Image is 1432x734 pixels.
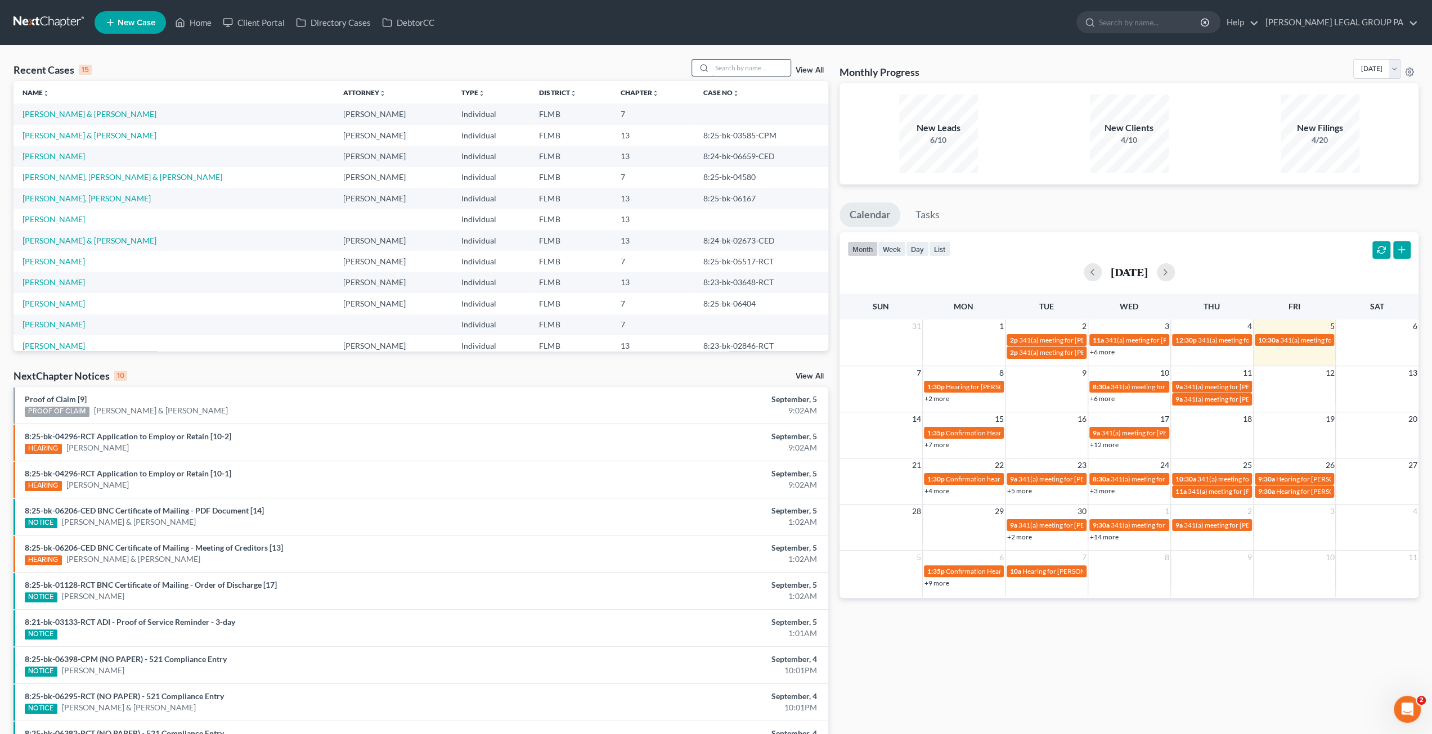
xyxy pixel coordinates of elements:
[1175,382,1183,391] span: 9a
[530,272,611,293] td: FLMB
[379,90,386,97] i: unfold_more
[452,335,530,356] td: Individual
[23,130,156,140] a: [PERSON_NAME] & [PERSON_NAME]
[1105,336,1273,344] span: 341(a) meeting for [PERSON_NAME] & [PERSON_NAME]
[694,272,828,293] td: 8:23-bk-03648-RCT
[733,90,739,97] i: unfold_more
[1164,551,1170,564] span: 8
[25,667,57,677] div: NOTICE
[1076,412,1088,426] span: 16
[25,617,235,627] a: 8:21-bk-03133-RCT ADI - Proof of Service Reminder - 3-day
[1197,475,1306,483] span: 341(a) meeting for [PERSON_NAME]
[1090,348,1115,356] a: +6 more
[878,241,906,256] button: week
[694,125,828,146] td: 8:25-bk-03585-CPM
[560,665,817,676] div: 10:01PM
[1164,505,1170,518] span: 1
[924,394,949,403] a: +2 more
[1324,366,1335,380] span: 12
[62,591,124,602] a: [PERSON_NAME]
[25,704,57,714] div: NOTICE
[118,19,155,27] span: New Case
[334,146,452,166] td: [PERSON_NAME]
[1175,395,1183,403] span: 9a
[452,188,530,209] td: Individual
[924,440,949,449] a: +7 more
[694,146,828,166] td: 8:24-bk-06659-CED
[79,65,92,75] div: 15
[560,394,817,405] div: September, 5
[1081,366,1088,380] span: 9
[569,90,576,97] i: unfold_more
[1276,487,1418,496] span: Hearing for [PERSON_NAME] [PERSON_NAME]
[23,193,151,203] a: [PERSON_NAME], [PERSON_NAME]
[994,412,1005,426] span: 15
[1175,521,1183,529] span: 9a
[25,629,57,640] div: NOTICE
[1184,382,1292,391] span: 341(a) meeting for [PERSON_NAME]
[612,251,694,272] td: 7
[1111,475,1219,483] span: 341(a) meeting for [PERSON_NAME]
[612,188,694,209] td: 13
[25,469,231,478] a: 8:25-bk-04296-RCT Application to Employ or Retain [10-1]
[1076,458,1088,472] span: 23
[621,88,659,97] a: Chapterunfold_more
[560,442,817,453] div: 9:02AM
[530,251,611,272] td: FLMB
[1246,551,1253,564] span: 9
[1246,505,1253,518] span: 2
[1018,475,1127,483] span: 341(a) meeting for [PERSON_NAME]
[652,90,659,97] i: unfold_more
[1093,336,1104,344] span: 11a
[1328,505,1335,518] span: 3
[946,567,1075,575] span: Confirmation Hearing for [PERSON_NAME]
[1007,533,1032,541] a: +2 more
[23,236,156,245] a: [PERSON_NAME] & [PERSON_NAME]
[1093,475,1110,483] span: 8:30a
[560,542,817,553] div: September, 5
[899,134,978,146] div: 6/10
[376,12,440,33] a: DebtorCC
[94,405,228,416] a: [PERSON_NAME] & [PERSON_NAME]
[1090,121,1169,134] div: New Clients
[1101,429,1269,437] span: 341(a) meeting for [PERSON_NAME] & [PERSON_NAME]
[334,293,452,314] td: [PERSON_NAME]
[796,66,824,74] a: View All
[911,458,922,472] span: 21
[1019,336,1187,344] span: 341(a) meeting for [PERSON_NAME] & [PERSON_NAME]
[14,63,92,76] div: Recent Cases
[1281,134,1359,146] div: 4/20
[114,371,127,381] div: 10
[560,405,817,416] div: 9:02AM
[334,272,452,293] td: [PERSON_NAME]
[1175,475,1196,483] span: 10:30a
[334,230,452,251] td: [PERSON_NAME]
[560,579,817,591] div: September, 5
[911,412,922,426] span: 14
[530,188,611,209] td: FLMB
[1159,458,1170,472] span: 24
[906,241,929,256] button: day
[994,505,1005,518] span: 29
[1407,366,1418,380] span: 13
[25,691,224,701] a: 8:25-bk-06295-RCT (NO PAPER) - 521 Compliance Entry
[343,88,386,97] a: Attorneyunfold_more
[612,314,694,335] td: 7
[1164,319,1170,333] span: 3
[1093,429,1100,437] span: 9a
[998,366,1005,380] span: 8
[1258,487,1275,496] span: 9:30a
[25,407,89,417] div: PROOF OF CLAIM
[560,628,817,639] div: 1:01AM
[927,475,945,483] span: 1:30p
[998,319,1005,333] span: 1
[1090,134,1169,146] div: 4/10
[612,335,694,356] td: 13
[998,551,1005,564] span: 6
[1258,336,1279,344] span: 10:30a
[25,592,57,602] div: NOTICE
[1204,301,1220,311] span: Thu
[62,516,196,528] a: [PERSON_NAME] & [PERSON_NAME]
[290,12,376,33] a: Directory Cases
[217,12,290,33] a: Client Portal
